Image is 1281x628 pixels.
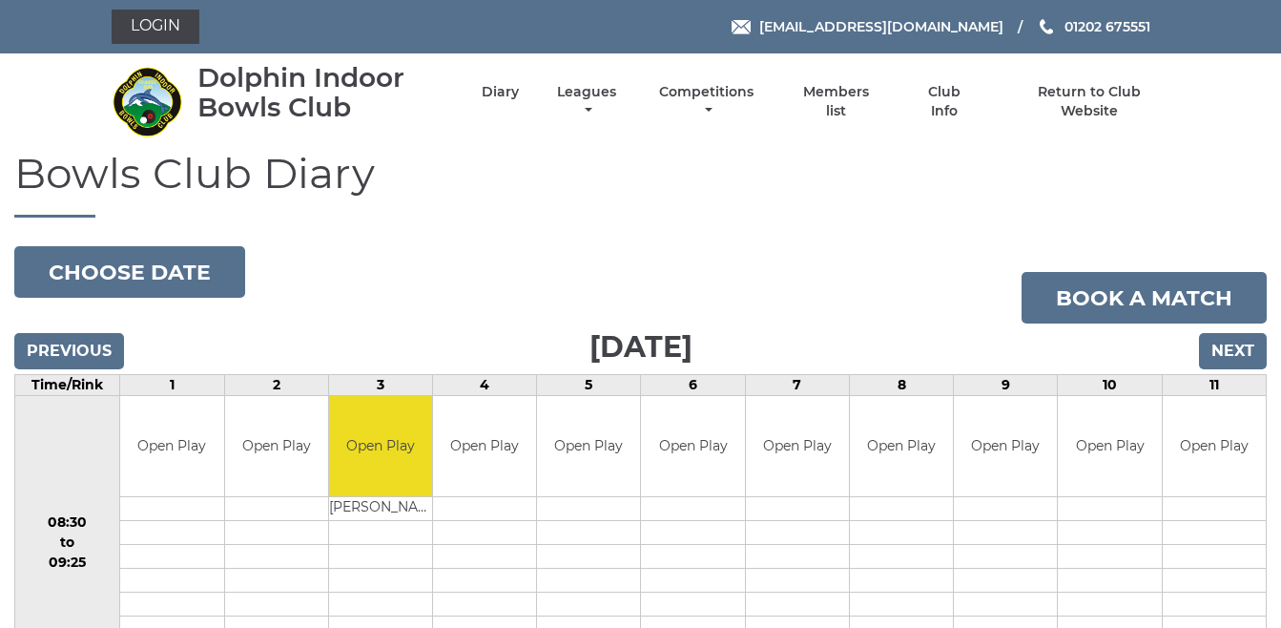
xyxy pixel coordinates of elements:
[732,20,751,34] img: Email
[850,396,953,496] td: Open Play
[1037,16,1150,37] a: Phone us 01202 675551
[1163,396,1266,496] td: Open Play
[112,66,183,137] img: Dolphin Indoor Bowls Club
[14,150,1267,218] h1: Bowls Club Diary
[1040,19,1053,34] img: Phone us
[1058,375,1162,396] td: 10
[482,83,519,101] a: Diary
[1064,18,1150,35] span: 01202 675551
[224,375,328,396] td: 2
[1008,83,1169,120] a: Return to Club Website
[954,396,1057,496] td: Open Play
[732,16,1003,37] a: Email [EMAIL_ADDRESS][DOMAIN_NAME]
[759,18,1003,35] span: [EMAIL_ADDRESS][DOMAIN_NAME]
[14,333,124,369] input: Previous
[197,63,448,122] div: Dolphin Indoor Bowls Club
[914,83,976,120] a: Club Info
[112,10,199,44] a: Login
[329,396,432,496] td: Open Play
[954,375,1058,396] td: 9
[792,83,879,120] a: Members list
[120,375,224,396] td: 1
[15,375,120,396] td: Time/Rink
[1199,333,1267,369] input: Next
[433,396,536,496] td: Open Play
[537,375,641,396] td: 5
[225,396,328,496] td: Open Play
[537,396,640,496] td: Open Play
[1162,375,1266,396] td: 11
[1022,272,1267,324] a: Book a match
[328,375,432,396] td: 3
[655,83,759,120] a: Competitions
[641,375,745,396] td: 6
[329,496,432,520] td: [PERSON_NAME]
[745,375,849,396] td: 7
[433,375,537,396] td: 4
[641,396,744,496] td: Open Play
[746,396,849,496] td: Open Play
[120,396,223,496] td: Open Play
[849,375,953,396] td: 8
[552,83,621,120] a: Leagues
[14,246,245,298] button: Choose date
[1058,396,1161,496] td: Open Play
